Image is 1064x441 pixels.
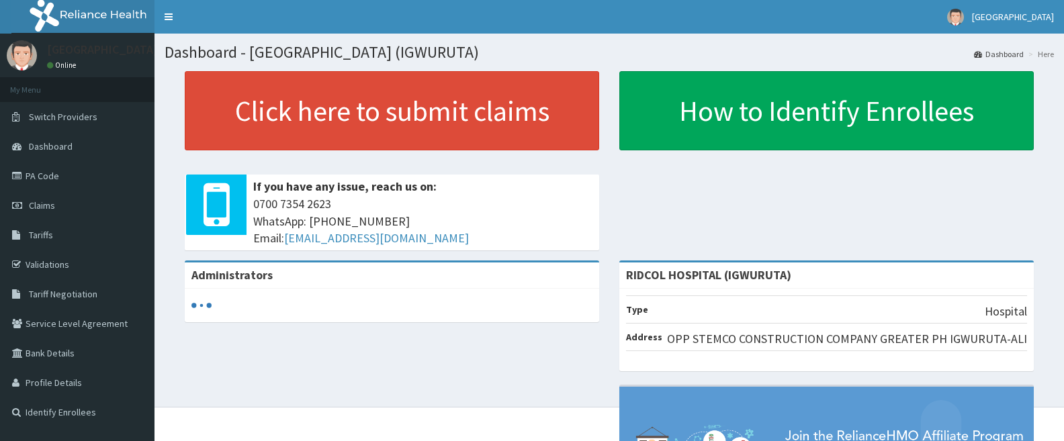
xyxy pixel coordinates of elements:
[1025,48,1054,60] li: Here
[626,331,662,343] b: Address
[974,48,1024,60] a: Dashboard
[972,11,1054,23] span: [GEOGRAPHIC_DATA]
[29,199,55,211] span: Claims
[985,303,1027,320] p: Hospital
[284,230,469,246] a: [EMAIL_ADDRESS][DOMAIN_NAME]
[253,179,437,194] b: If you have any issue, reach us on:
[47,60,79,70] a: Online
[626,303,648,315] b: Type
[619,71,1034,150] a: How to Identify Enrollees
[253,195,592,247] span: 0700 7354 2623 WhatsApp: [PHONE_NUMBER] Email:
[626,267,791,283] strong: RIDCOL HOSPITAL (IGWURUTA)
[191,295,212,315] svg: audio-loading
[29,288,97,300] span: Tariff Negotiation
[947,9,964,26] img: User Image
[165,44,1054,61] h1: Dashboard - [GEOGRAPHIC_DATA] (IGWURUTA)
[185,71,599,150] a: Click here to submit claims
[667,330,1027,348] p: OPP STEMCO CONSTRUCTION COMPANY GREATER PH IGWURUTA-ALI
[7,40,37,70] img: User Image
[191,267,273,283] b: Administrators
[29,229,53,241] span: Tariffs
[47,44,158,56] p: [GEOGRAPHIC_DATA]
[29,111,97,123] span: Switch Providers
[29,140,73,152] span: Dashboard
